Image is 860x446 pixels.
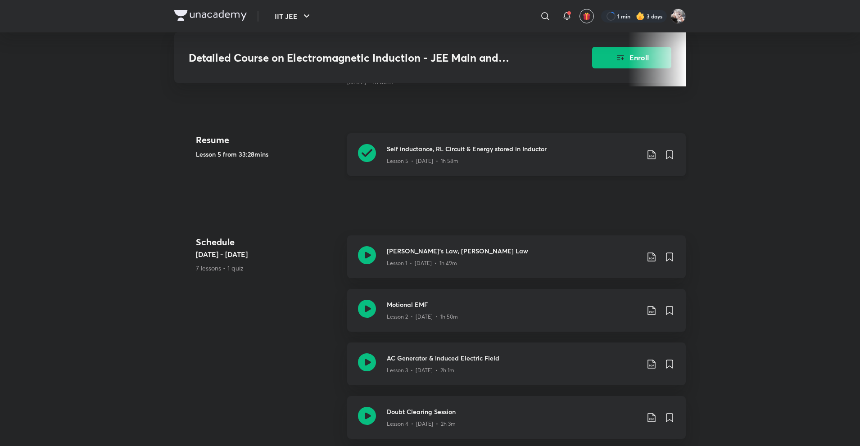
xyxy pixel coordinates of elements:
[174,10,247,21] img: Company Logo
[670,9,686,24] img: Navin Raj
[196,249,340,260] h5: [DATE] - [DATE]
[636,12,645,21] img: streak
[196,263,340,273] p: 7 lessons • 1 quiz
[387,353,639,363] h3: AC Generator & Induced Electric Field
[387,300,639,309] h3: Motional EMF
[583,12,591,20] img: avatar
[174,10,247,23] a: Company Logo
[196,133,340,147] h4: Resume
[269,7,317,25] button: IIT JEE
[579,9,594,23] button: avatar
[196,235,340,249] h4: Schedule
[387,407,639,416] h3: Doubt Clearing Session
[387,157,458,165] p: Lesson 5 • [DATE] • 1h 58m
[387,144,639,153] h3: Self inductance, RL Circuit & Energy stored in Inductor
[347,342,686,396] a: AC Generator & Induced Electric FieldLesson 3 • [DATE] • 2h 1m
[592,47,671,68] button: Enroll
[387,313,458,321] p: Lesson 2 • [DATE] • 1h 50m
[387,366,454,374] p: Lesson 3 • [DATE] • 2h 1m
[196,149,340,159] h5: Lesson 5 from 33:28mins
[347,235,686,289] a: [PERSON_NAME]'s Law, [PERSON_NAME] LawLesson 1 • [DATE] • 1h 49m
[387,259,457,267] p: Lesson 1 • [DATE] • 1h 49m
[347,289,686,342] a: Motional EMFLesson 2 • [DATE] • 1h 50m
[347,133,686,187] a: Self inductance, RL Circuit & Energy stored in InductorLesson 5 • [DATE] • 1h 58m
[387,246,639,256] h3: [PERSON_NAME]'s Law, [PERSON_NAME] Law
[189,51,541,64] h3: Detailed Course on Electromagnetic Induction - JEE Main and Advanced
[387,420,456,428] p: Lesson 4 • [DATE] • 2h 3m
